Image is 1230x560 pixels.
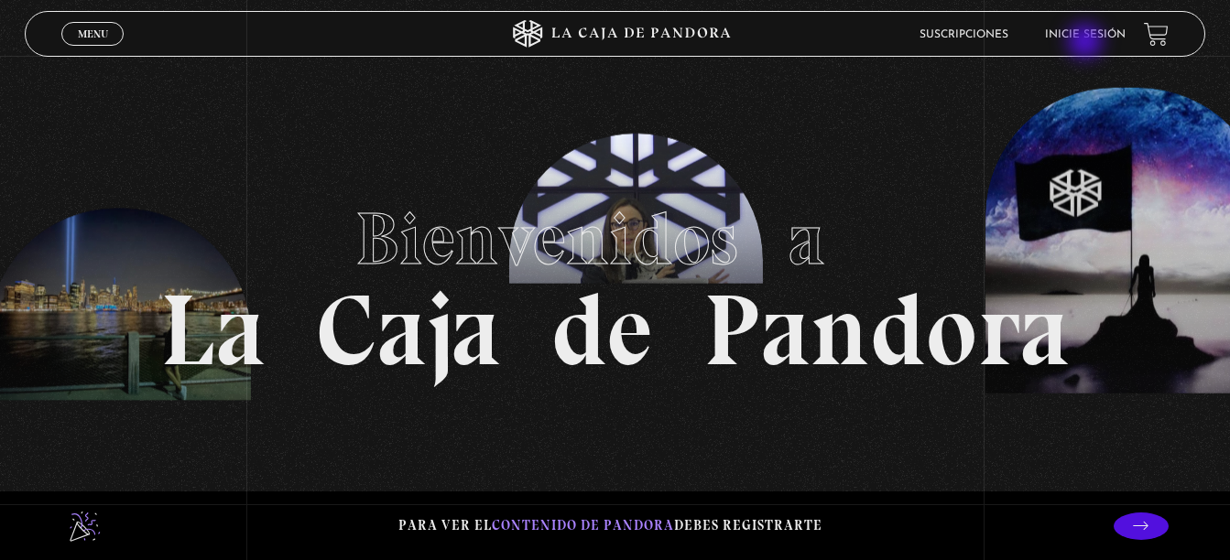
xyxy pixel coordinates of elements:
[1144,22,1169,47] a: View your shopping cart
[355,195,876,283] span: Bienvenidos a
[160,179,1070,381] h1: La Caja de Pandora
[78,28,108,39] span: Menu
[492,517,674,533] span: contenido de Pandora
[398,513,822,538] p: Para ver el debes registrarte
[920,29,1008,40] a: Suscripciones
[71,44,114,57] span: Cerrar
[1045,29,1126,40] a: Inicie sesión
